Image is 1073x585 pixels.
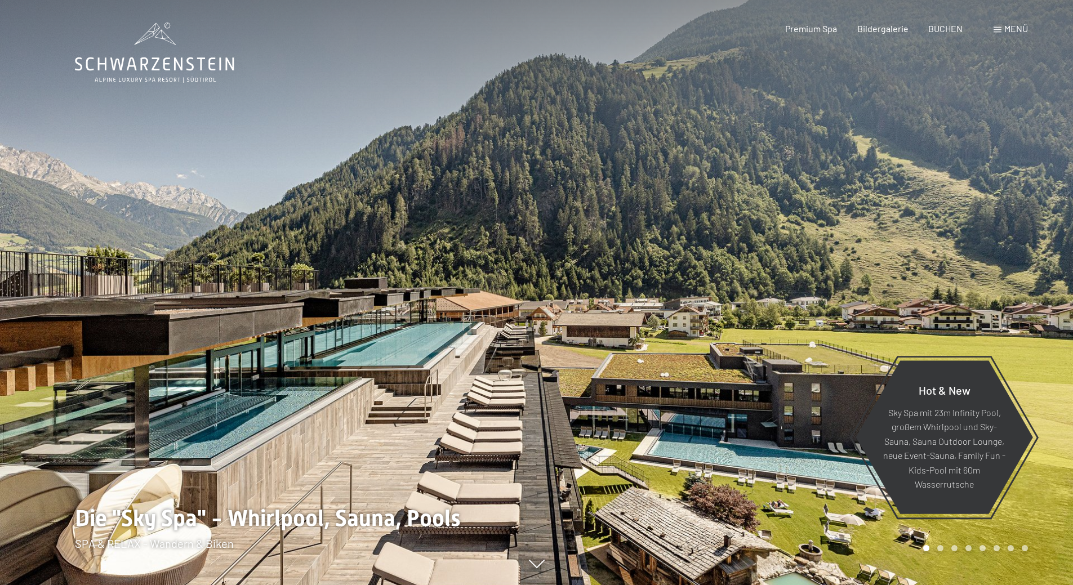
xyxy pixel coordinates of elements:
div: Carousel Page 7 [1008,545,1014,551]
p: Sky Spa mit 23m Infinity Pool, großem Whirlpool und Sky-Sauna, Sauna Outdoor Lounge, neue Event-S... [883,405,1005,492]
div: Carousel Page 1 (Current Slide) [923,545,929,551]
div: Carousel Page 6 [994,545,1000,551]
a: Hot & New Sky Spa mit 23m Infinity Pool, großem Whirlpool und Sky-Sauna, Sauna Outdoor Lounge, ne... [855,360,1034,515]
span: Hot & New [919,383,970,396]
div: Carousel Page 4 [965,545,972,551]
a: BUCHEN [928,23,963,34]
a: Premium Spa [785,23,837,34]
div: Carousel Page 8 [1022,545,1028,551]
div: Carousel Page 5 [979,545,986,551]
div: Carousel Pagination [919,545,1028,551]
a: Bildergalerie [857,23,909,34]
span: Menü [1004,23,1028,34]
div: Carousel Page 3 [951,545,958,551]
div: Carousel Page 2 [937,545,943,551]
